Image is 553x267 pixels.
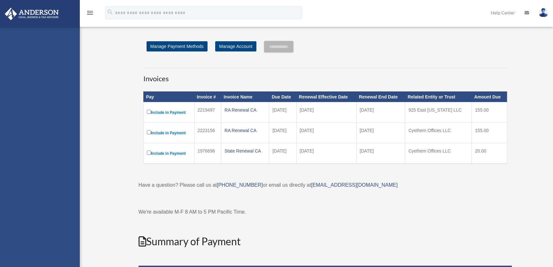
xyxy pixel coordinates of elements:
input: Include in Payment [147,151,151,155]
i: menu [86,9,94,17]
th: Pay [143,91,194,102]
td: [DATE] [296,123,356,143]
a: Manage Account [215,41,256,51]
td: [DATE] [356,102,405,123]
th: Invoice Name [221,91,269,102]
th: Due Date [269,91,296,102]
p: We're available M-F 8 AM to 5 PM Pacific Time. [139,208,512,216]
th: Related Entity or Trust [405,91,472,102]
p: Have a question? Please call us at or email us directly at [139,181,512,190]
td: Cyethem Offices LLC [405,123,472,143]
div: RA Renewal CA [224,126,266,135]
td: [DATE] [269,102,296,123]
td: [DATE] [296,102,356,123]
td: Cyethem Offices LLC [405,143,472,164]
td: 20.00 [472,143,507,164]
input: Include in Payment [147,110,151,114]
td: 925 East [US_STATE] LLC [405,102,472,123]
td: 155.00 [472,123,507,143]
th: Invoice # [194,91,221,102]
h3: Invoices [143,68,507,84]
input: Include in Payment [147,130,151,134]
td: [DATE] [296,143,356,164]
img: Anderson Advisors Platinum Portal [3,8,61,20]
h2: Summary of Payment [139,234,512,249]
label: Include in Payment [147,129,191,137]
a: [EMAIL_ADDRESS][DOMAIN_NAME] [311,182,398,188]
th: Amount Due [472,91,507,102]
td: 1976696 [194,143,221,164]
td: [DATE] [356,143,405,164]
th: Renewal Effective Date [296,91,356,102]
td: 2219497 [194,102,221,123]
a: [PHONE_NUMBER] [217,182,263,188]
i: search [107,9,114,16]
div: RA Renewal CA [224,106,266,114]
div: State Renewal CA [224,146,266,155]
a: menu [86,11,94,17]
td: [DATE] [269,123,296,143]
a: Manage Payment Methods [147,41,208,51]
td: 2223156 [194,123,221,143]
th: Renewal End Date [356,91,405,102]
label: Include in Payment [147,108,191,116]
td: [DATE] [356,123,405,143]
label: Include in Payment [147,149,191,157]
td: 155.00 [472,102,507,123]
img: User Pic [539,8,548,17]
td: [DATE] [269,143,296,164]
